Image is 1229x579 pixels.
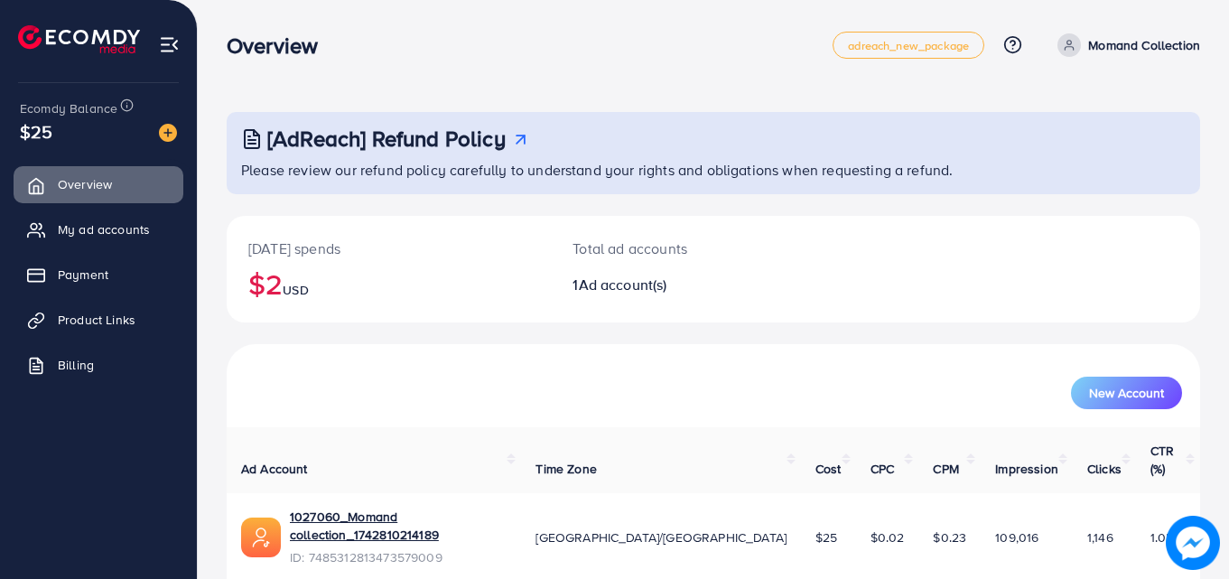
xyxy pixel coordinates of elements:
[58,311,135,329] span: Product Links
[1071,377,1182,409] button: New Account
[241,518,281,557] img: ic-ads-acc.e4c84228.svg
[933,528,966,546] span: $0.23
[1150,442,1174,478] span: CTR (%)
[833,32,984,59] a: adreach_new_package
[1166,516,1220,570] img: image
[227,33,332,59] h3: Overview
[14,211,183,247] a: My ad accounts
[58,220,150,238] span: My ad accounts
[871,460,894,478] span: CPC
[14,302,183,338] a: Product Links
[290,548,507,566] span: ID: 7485312813473579009
[58,356,94,374] span: Billing
[18,25,140,53] img: logo
[995,528,1038,546] span: 109,016
[241,460,308,478] span: Ad Account
[248,238,529,259] p: [DATE] spends
[573,238,773,259] p: Total ad accounts
[58,266,108,284] span: Payment
[1087,460,1122,478] span: Clicks
[573,276,773,294] h2: 1
[159,124,177,142] img: image
[1050,33,1200,57] a: Momand Collection
[58,175,112,193] span: Overview
[20,118,52,145] span: $25
[20,99,117,117] span: Ecomdy Balance
[248,266,529,301] h2: $2
[871,528,905,546] span: $0.02
[535,528,787,546] span: [GEOGRAPHIC_DATA]/[GEOGRAPHIC_DATA]
[535,460,596,478] span: Time Zone
[1089,387,1164,399] span: New Account
[1150,528,1174,546] span: 1.05
[1088,34,1200,56] p: Momand Collection
[995,460,1058,478] span: Impression
[933,460,958,478] span: CPM
[14,257,183,293] a: Payment
[267,126,506,152] h3: [AdReach] Refund Policy
[290,508,507,545] a: 1027060_Momand collection_1742810214189
[241,159,1189,181] p: Please review our refund policy carefully to understand your rights and obligations when requesti...
[283,281,308,299] span: USD
[14,166,183,202] a: Overview
[579,275,667,294] span: Ad account(s)
[848,40,969,51] span: adreach_new_package
[14,347,183,383] a: Billing
[815,528,837,546] span: $25
[1087,528,1113,546] span: 1,146
[159,34,180,55] img: menu
[815,460,842,478] span: Cost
